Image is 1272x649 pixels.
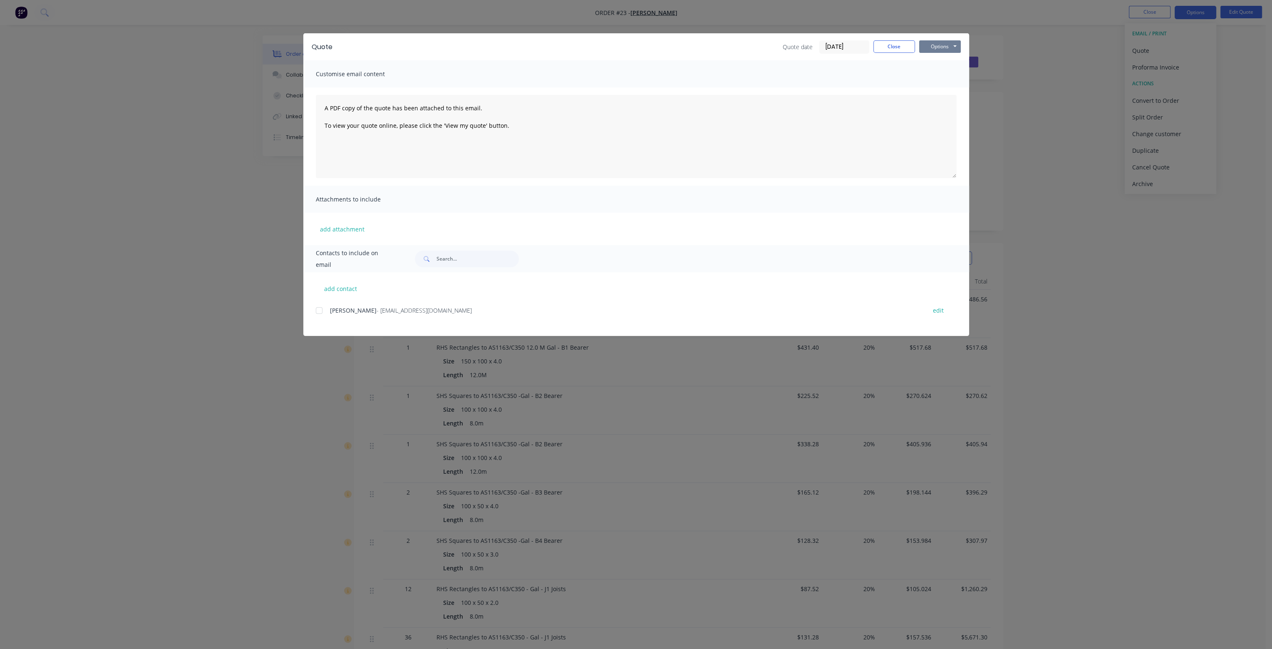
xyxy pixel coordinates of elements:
[312,42,332,52] div: Quote
[316,282,366,295] button: add contact
[919,40,961,53] button: Options
[377,306,472,314] span: - [EMAIL_ADDRESS][DOMAIN_NAME]
[873,40,915,53] button: Close
[316,194,407,205] span: Attachments to include
[436,251,519,267] input: Search...
[330,306,377,314] span: [PERSON_NAME]
[316,68,407,80] span: Customise email content
[928,305,949,316] button: edit
[316,223,369,235] button: add attachment
[316,95,957,178] textarea: A PDF copy of the quote has been attached to this email. To view your quote online, please click ...
[783,42,813,51] span: Quote date
[316,247,394,271] span: Contacts to include on email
